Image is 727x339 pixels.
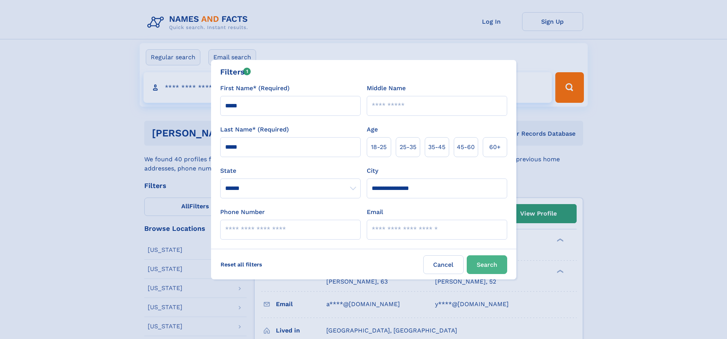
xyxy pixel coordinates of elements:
[371,143,387,152] span: 18‑25
[367,84,406,93] label: Middle Name
[489,143,501,152] span: 60+
[220,208,265,217] label: Phone Number
[220,66,251,78] div: Filters
[367,166,378,175] label: City
[367,125,378,134] label: Age
[220,125,289,134] label: Last Name* (Required)
[428,143,445,152] span: 35‑45
[220,166,361,175] label: State
[220,84,290,93] label: First Name* (Required)
[457,143,475,152] span: 45‑60
[467,255,507,274] button: Search
[400,143,416,152] span: 25‑35
[367,208,383,217] label: Email
[423,255,464,274] label: Cancel
[216,255,267,274] label: Reset all filters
